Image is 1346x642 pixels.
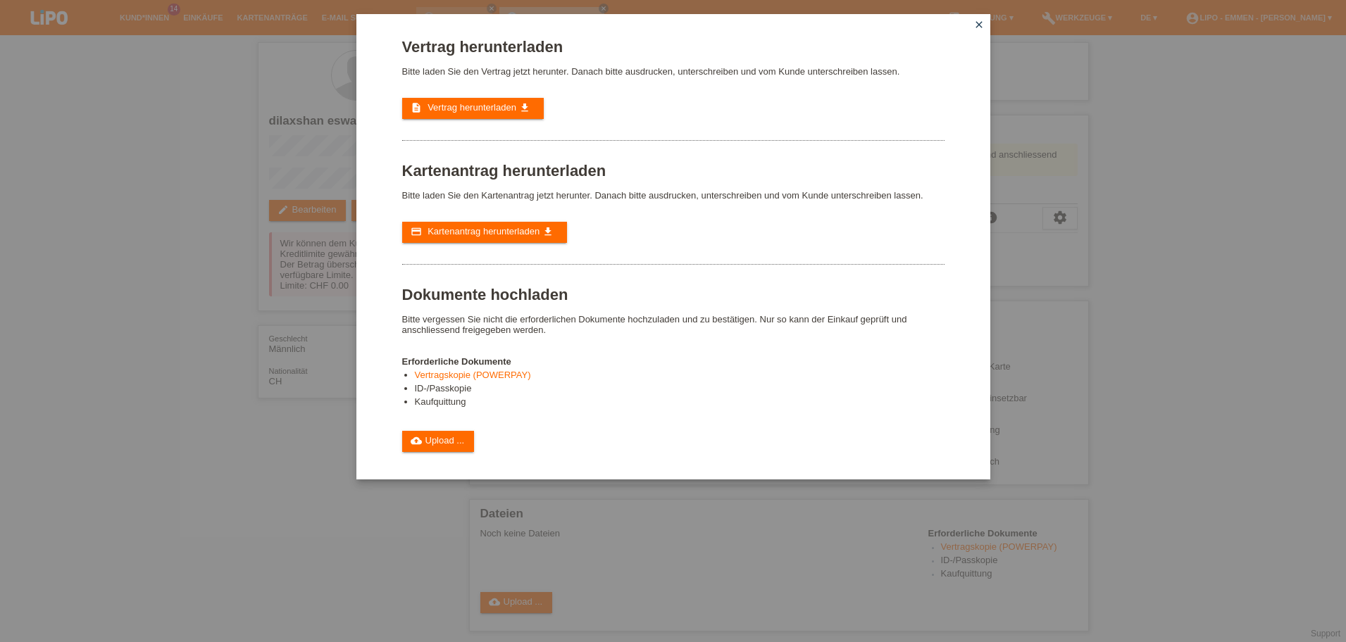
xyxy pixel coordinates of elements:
[519,102,530,113] i: get_app
[542,226,554,237] i: get_app
[415,383,945,396] li: ID-/Passkopie
[970,18,988,34] a: close
[428,102,516,113] span: Vertrag herunterladen
[402,162,945,180] h1: Kartenantrag herunterladen
[402,190,945,201] p: Bitte laden Sie den Kartenantrag jetzt herunter. Danach bitte ausdrucken, unterschreiben und vom ...
[402,222,567,243] a: credit_card Kartenantrag herunterladen get_app
[402,431,475,452] a: cloud_uploadUpload ...
[973,19,985,30] i: close
[428,226,540,237] span: Kartenantrag herunterladen
[402,314,945,335] p: Bitte vergessen Sie nicht die erforderlichen Dokumente hochzuladen und zu bestätigen. Nur so kann...
[402,38,945,56] h1: Vertrag herunterladen
[411,102,422,113] i: description
[411,226,422,237] i: credit_card
[402,98,544,119] a: description Vertrag herunterladen get_app
[402,356,945,367] h4: Erforderliche Dokumente
[411,435,422,446] i: cloud_upload
[402,286,945,303] h1: Dokumente hochladen
[415,370,531,380] a: Vertragskopie (POWERPAY)
[402,66,945,77] p: Bitte laden Sie den Vertrag jetzt herunter. Danach bitte ausdrucken, unterschreiben und vom Kunde...
[415,396,945,410] li: Kaufquittung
